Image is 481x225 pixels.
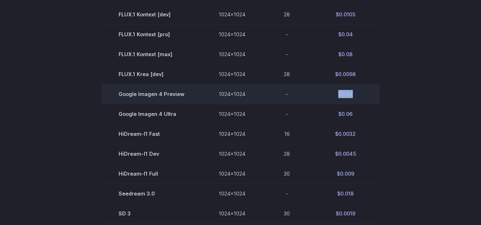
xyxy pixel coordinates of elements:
[202,104,262,124] td: 1024x1024
[262,4,311,24] td: 28
[311,164,380,184] td: $0.009
[311,124,380,144] td: $0.0032
[202,84,262,104] td: 1024x1024
[311,144,380,164] td: $0.0045
[262,184,311,204] td: -
[101,184,202,204] td: Seedream 3.0
[311,4,380,24] td: $0.0105
[311,204,380,224] td: $0.0019
[101,124,202,144] td: HiDream-I1 Fast
[311,104,380,124] td: $0.06
[262,24,311,44] td: -
[101,144,202,164] td: HiDream-I1 Dev
[202,124,262,144] td: 1024x1024
[202,64,262,84] td: 1024x1024
[262,104,311,124] td: -
[262,84,311,104] td: -
[202,24,262,44] td: 1024x1024
[262,144,311,164] td: 28
[101,84,202,104] td: Google Imagen 4 Preview
[202,144,262,164] td: 1024x1024
[202,204,262,224] td: 1024x1024
[101,44,202,64] td: FLUX.1 Kontext [max]
[311,84,380,104] td: $0.04
[101,164,202,184] td: HiDream-I1 Full
[202,4,262,24] td: 1024x1024
[101,24,202,44] td: FLUX.1 Kontext [pro]
[311,44,380,64] td: $0.08
[262,44,311,64] td: -
[101,204,202,224] td: SD 3
[311,64,380,84] td: $0.0098
[202,164,262,184] td: 1024x1024
[262,64,311,84] td: 28
[262,164,311,184] td: 30
[202,184,262,204] td: 1024x1024
[101,104,202,124] td: Google Imagen 4 Ultra
[311,184,380,204] td: $0.018
[101,64,202,84] td: FLUX.1 Krea [dev]
[262,204,311,224] td: 30
[202,44,262,64] td: 1024x1024
[101,4,202,24] td: FLUX.1 Kontext [dev]
[262,124,311,144] td: 16
[311,24,380,44] td: $0.04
